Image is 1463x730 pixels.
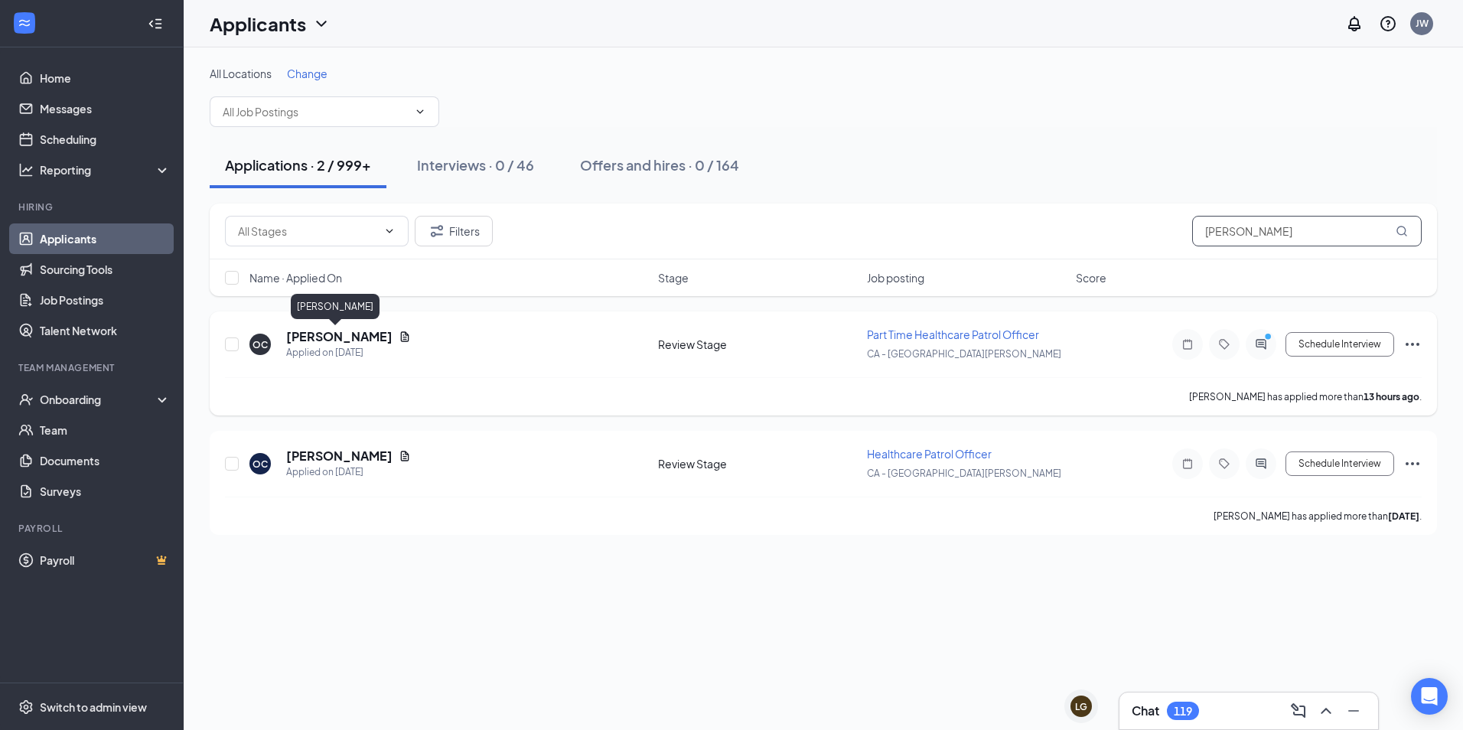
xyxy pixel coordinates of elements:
svg: Ellipses [1403,455,1422,473]
a: Applicants [40,223,171,254]
span: CA - [GEOGRAPHIC_DATA][PERSON_NAME] [867,468,1061,479]
div: Hiring [18,200,168,213]
div: 119 [1174,705,1192,718]
div: Onboarding [40,392,158,407]
span: Score [1076,270,1106,285]
svg: ComposeMessage [1289,702,1308,720]
input: All Stages [238,223,377,240]
div: Interviews · 0 / 46 [417,155,534,174]
input: Search in applications [1192,216,1422,246]
svg: PrimaryDot [1261,332,1279,344]
b: 13 hours ago [1364,391,1419,402]
svg: Document [399,331,411,343]
div: LG [1075,700,1087,713]
svg: Tag [1215,338,1233,350]
p: [PERSON_NAME] has applied more than . [1189,390,1422,403]
svg: ChevronUp [1317,702,1335,720]
span: CA - [GEOGRAPHIC_DATA][PERSON_NAME] [867,348,1061,360]
svg: ChevronDown [312,15,331,33]
div: Review Stage [658,337,858,352]
b: [DATE] [1388,510,1419,522]
svg: MagnifyingGlass [1396,225,1408,237]
svg: Note [1178,458,1197,470]
svg: UserCheck [18,392,34,407]
a: Documents [40,445,171,476]
span: Healthcare Patrol Officer [867,447,992,461]
svg: Collapse [148,16,163,31]
span: Job posting [867,270,924,285]
a: Talent Network [40,315,171,346]
h5: [PERSON_NAME] [286,448,393,464]
svg: WorkstreamLogo [17,15,32,31]
div: Open Intercom Messenger [1411,678,1448,715]
div: Applications · 2 / 999+ [225,155,371,174]
div: Review Stage [658,456,858,471]
a: Home [40,63,171,93]
span: Name · Applied On [249,270,342,285]
svg: Settings [18,699,34,715]
input: All Job Postings [223,103,408,120]
h3: Chat [1132,702,1159,719]
span: All Locations [210,67,272,80]
svg: Document [399,450,411,462]
svg: ChevronDown [383,225,396,237]
a: Messages [40,93,171,124]
svg: ActiveChat [1252,458,1270,470]
button: ChevronUp [1314,699,1338,723]
h1: Applicants [210,11,306,37]
a: Job Postings [40,285,171,315]
div: Payroll [18,522,168,535]
svg: Minimize [1344,702,1363,720]
button: Filter Filters [415,216,493,246]
svg: QuestionInfo [1379,15,1397,33]
svg: Analysis [18,162,34,178]
div: OC [253,458,268,471]
a: PayrollCrown [40,545,171,575]
div: JW [1416,17,1429,30]
svg: Tag [1215,458,1233,470]
svg: ActiveChat [1252,338,1270,350]
button: Schedule Interview [1285,451,1394,476]
svg: ChevronDown [414,106,426,118]
span: Change [287,67,327,80]
span: Part Time Healthcare Patrol Officer [867,328,1039,341]
h5: [PERSON_NAME] [286,328,393,345]
div: Applied on [DATE] [286,464,411,480]
svg: Filter [428,222,446,240]
a: Sourcing Tools [40,254,171,285]
button: Minimize [1341,699,1366,723]
a: Surveys [40,476,171,507]
div: [PERSON_NAME] [291,294,380,319]
div: Switch to admin view [40,699,147,715]
button: ComposeMessage [1286,699,1311,723]
svg: Notifications [1345,15,1364,33]
p: [PERSON_NAME] has applied more than . [1214,510,1422,523]
div: Team Management [18,361,168,374]
svg: Ellipses [1403,335,1422,354]
svg: Note [1178,338,1197,350]
div: Offers and hires · 0 / 164 [580,155,739,174]
a: Team [40,415,171,445]
div: Applied on [DATE] [286,345,411,360]
a: Scheduling [40,124,171,155]
span: Stage [658,270,689,285]
div: OC [253,338,268,351]
div: Reporting [40,162,171,178]
button: Schedule Interview [1285,332,1394,357]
